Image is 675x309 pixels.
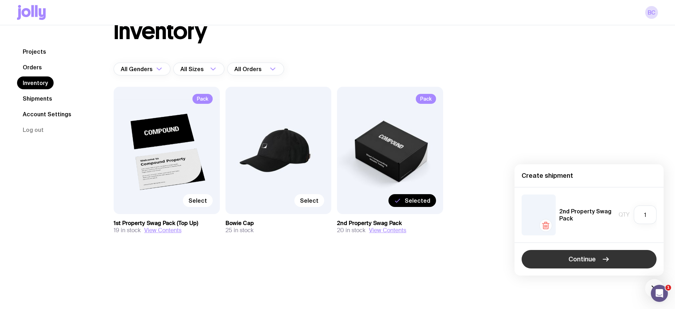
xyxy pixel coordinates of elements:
[17,61,48,74] a: Orders
[192,94,213,104] span: Pack
[225,227,254,234] span: 25 in stock
[337,220,443,227] h3: 2nd Property Swag Pack
[121,63,154,75] span: All Genders
[180,63,205,75] span: All Sizes
[17,76,54,89] a: Inventory
[651,285,668,302] iframe: Intercom live chat
[17,108,77,121] a: Account Settings
[144,227,181,234] button: View Contents
[369,227,406,234] button: View Contents
[568,255,596,263] span: Continue
[263,63,268,75] input: Search for option
[300,197,319,204] span: Select
[559,208,615,222] h5: 2nd Property Swag Pack
[17,92,58,105] a: Shipments
[234,63,263,75] span: All Orders
[416,94,436,104] span: Pack
[205,63,208,75] input: Search for option
[665,285,671,291] span: 1
[173,63,224,75] div: Search for option
[227,63,284,75] div: Search for option
[114,227,141,234] span: 19 in stock
[114,63,170,75] div: Search for option
[337,227,365,234] span: 20 in stock
[405,197,430,204] span: Selected
[522,171,657,180] h4: Create shipment
[189,197,207,204] span: Select
[522,250,657,268] button: Continue
[619,211,630,218] span: Qty
[225,220,332,227] h3: Bowie Cap
[645,6,658,19] a: BC
[114,20,207,43] h1: Inventory
[114,220,220,227] h3: 1st Property Swag Pack (Top Up)
[17,123,49,136] button: Log out
[17,45,52,58] a: Projects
